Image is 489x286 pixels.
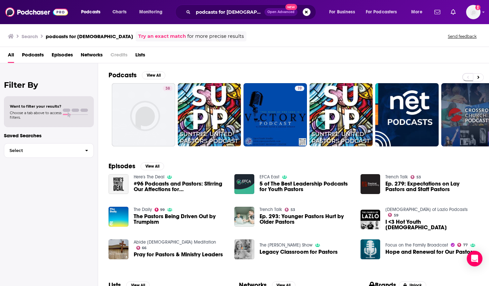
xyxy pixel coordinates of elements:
[457,243,468,247] a: 77
[466,5,481,19] button: Show profile menu
[388,213,398,217] a: 59
[142,71,165,79] button: View All
[134,174,164,180] a: Here's The Deal
[109,71,137,79] h2: Podcasts
[285,208,295,212] a: 53
[135,50,145,63] a: Lists
[4,148,80,153] span: Select
[138,33,186,40] a: Try an exact match
[325,7,363,17] button: open menu
[466,5,481,19] img: User Profile
[416,176,421,179] span: 53
[264,8,297,16] button: Open AdvancedNew
[361,239,380,259] img: Hope and Renewal for Our Pastors
[385,174,408,180] a: Trench Talk
[366,8,397,17] span: For Podcasters
[446,34,479,39] button: Send feedback
[81,8,100,17] span: Podcasts
[260,181,353,192] a: 5 of The Best Leadership Podcasts for Youth Pastors
[285,4,297,10] span: New
[109,162,164,170] a: EpisodesView All
[155,208,165,212] a: 99
[260,207,282,212] a: Trench Talk
[109,239,128,259] a: Pray for Pastors & Ministry Leaders
[291,208,295,211] span: 53
[10,104,61,109] span: Want to filter your results?
[139,8,162,17] span: Monitoring
[142,247,146,249] span: 66
[244,83,307,146] a: 19
[448,7,458,18] a: Show notifications dropdown
[109,71,165,79] a: PodcastsView All
[141,162,164,170] button: View All
[361,210,380,230] img: I <3 Hot Youth Pastors
[134,181,227,192] a: #96 Podcasts and Pastors: Stirring Our Affections for Jesus
[108,7,130,17] a: Charts
[5,6,68,18] img: Podchaser - Follow, Share and Rate Podcasts
[411,175,421,179] a: 53
[385,207,468,212] a: Church of Lazlo Podcasts
[112,83,175,146] a: 38
[134,252,223,257] a: Pray for Pastors & Ministry Leaders
[134,207,152,212] a: The Daily
[81,50,103,63] a: Networks
[361,174,380,194] img: Ep. 279: Expectations on Lay Pastors and Staff Pastors
[134,214,227,225] a: The Pastors Being Driven Out by Trumpism
[109,207,128,227] img: The Pastors Being Driven Out by Trumpism
[134,239,216,245] a: Abide Christian Meditation
[4,132,94,139] p: Saved Searches
[463,244,468,247] span: 77
[385,219,479,230] span: I <3 Hot Youth [DEMOGRAPHIC_DATA]
[385,219,479,230] a: I <3 Hot Youth Pastors
[295,86,304,91] a: 19
[432,7,443,18] a: Show notifications dropdown
[4,80,94,90] h2: Filter By
[329,8,355,17] span: For Business
[52,50,73,63] a: Episodes
[163,86,173,91] a: 38
[187,33,244,40] span: for more precise results
[234,174,254,194] img: 5 of The Best Leadership Podcasts for Youth Pastors
[260,249,338,255] a: Legacy Classroom for Pastors
[394,214,398,217] span: 59
[234,207,254,227] a: Ep. 293: Younger Pastors Hurt by Older Pastors
[234,239,254,259] img: Legacy Classroom for Pastors
[110,50,127,63] span: Credits
[267,10,295,14] span: Open Advanced
[136,246,147,250] a: 66
[385,249,475,255] a: Hope and Renewal for Our Pastors
[165,85,170,92] span: 38
[466,5,481,19] span: Logged in as ShellB
[297,85,302,92] span: 19
[260,214,353,225] a: Ep. 293: Younger Pastors Hurt by Older Pastors
[22,50,44,63] a: Podcasts
[4,143,94,158] button: Select
[181,5,322,20] div: Search podcasts, credits, & more...
[407,7,430,17] button: open menu
[160,208,165,211] span: 99
[109,174,128,194] img: #96 Podcasts and Pastors: Stirring Our Affections for Jesus
[10,111,61,120] span: Choose a tab above to access filters.
[385,181,479,192] a: Ep. 279: Expectations on Lay Pastors and Staff Pastors
[260,242,312,248] a: The Carrie Abbott Show
[76,7,109,17] button: open menu
[8,50,14,63] a: All
[467,251,482,266] div: Open Intercom Messenger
